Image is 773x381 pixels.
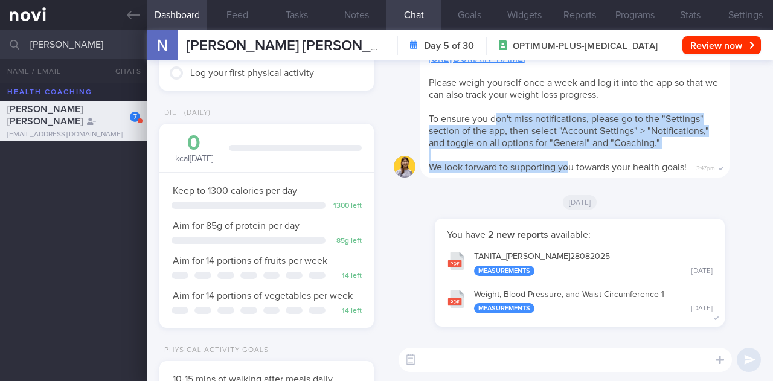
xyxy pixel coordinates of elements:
span: Aim for 14 portions of fruits per week [173,256,327,266]
p: You have available: [447,229,713,241]
div: 0 [172,133,217,154]
div: Measurements [474,303,534,313]
div: 14 left [332,272,362,281]
div: Diet (Daily) [159,109,211,118]
div: TANITA_ [PERSON_NAME] 28082025 [474,252,713,276]
span: Please weigh yourself once a week and log it into the app so that we can also track your weight l... [429,78,718,100]
span: [PERSON_NAME] [PERSON_NAME] [187,39,415,53]
div: [DATE] [691,304,713,313]
div: Measurements [474,266,534,276]
div: Weight, Blood Pressure, and Waist Circumference 1 [474,290,713,314]
div: 7 [130,112,140,122]
div: 85 g left [332,237,362,246]
div: kcal [DATE] [172,133,217,165]
div: 14 left [332,307,362,316]
span: [DATE] [563,195,597,210]
span: OPTIMUM-PLUS-[MEDICAL_DATA] [513,40,658,53]
div: [EMAIL_ADDRESS][DOMAIN_NAME] [7,130,140,139]
div: 1300 left [332,202,362,211]
div: [DATE] [691,267,713,276]
strong: 2 new reports [486,230,551,240]
span: To ensure you don't miss notifications, please go to the "Settings" section of the app, then sele... [429,114,709,148]
span: Aim for 14 portions of vegetables per week [173,291,353,301]
span: Aim for 85g of protein per day [173,221,300,231]
strong: Day 5 of 30 [424,40,474,52]
span: [PERSON_NAME] [PERSON_NAME] [7,104,83,126]
span: Keep to 1300 calories per day [173,186,297,196]
button: TANITA_[PERSON_NAME]28082025 Measurements [DATE] [441,244,719,282]
span: We look forward to supporting you towards your health goals! [429,162,687,172]
button: Weight, Blood Pressure, and Waist Circumference 1 Measurements [DATE] [441,282,719,320]
div: Physical Activity Goals [159,346,269,355]
button: Chats [99,59,147,83]
button: Review now [682,36,761,54]
span: 3:47pm [696,161,715,173]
